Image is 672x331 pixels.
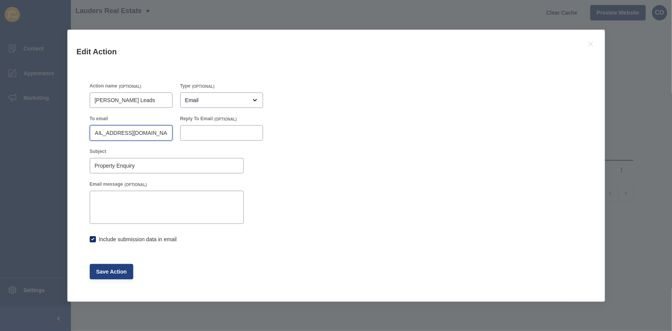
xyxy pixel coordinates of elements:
h1: Edit Action [77,47,576,57]
span: (OPTIONAL) [215,117,237,122]
label: Action name [90,83,117,89]
span: (OPTIONAL) [192,84,215,89]
label: Reply To Email [180,116,213,122]
label: To email [90,116,108,122]
span: Save Action [96,268,127,276]
label: Include submission data in email [99,235,177,243]
span: (OPTIONAL) [119,84,141,89]
button: Save Action [90,264,134,279]
span: (OPTIONAL) [124,182,147,188]
label: Type [180,83,191,89]
div: open menu [180,92,263,108]
label: Subject [90,148,106,155]
label: Email message [90,181,123,187]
